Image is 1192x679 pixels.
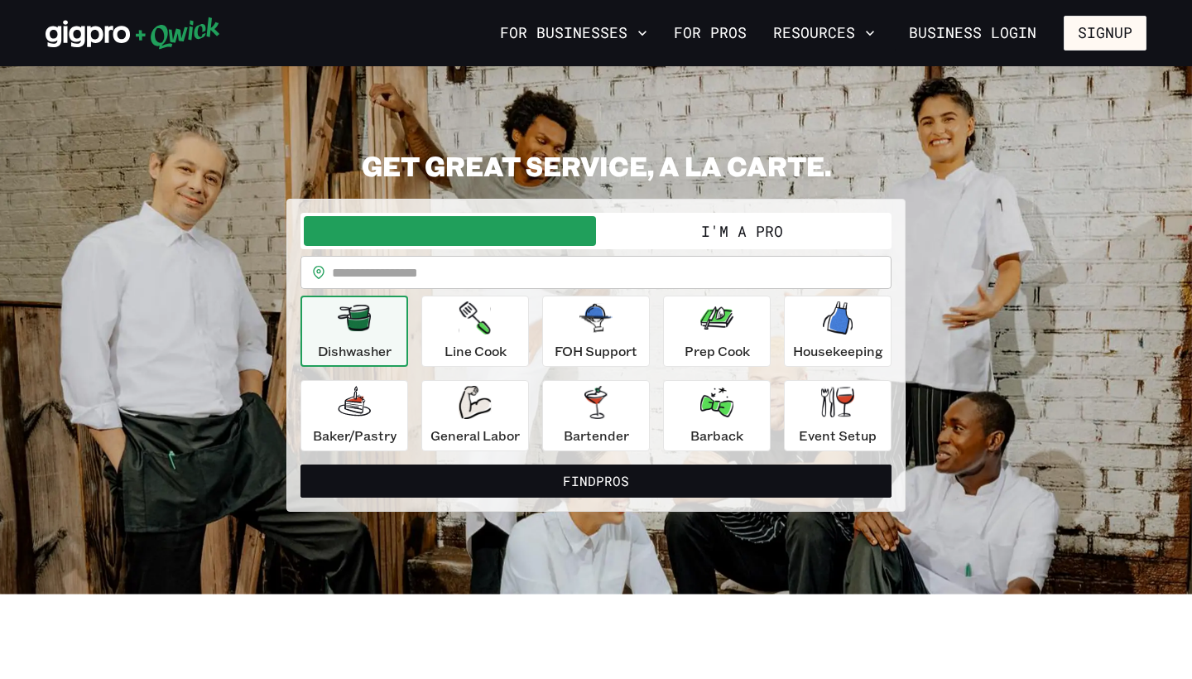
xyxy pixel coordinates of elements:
button: Barback [663,380,771,451]
p: Baker/Pastry [313,426,397,445]
button: Resources [767,19,882,47]
p: Housekeeping [793,341,883,361]
button: Housekeeping [784,296,892,367]
p: Bartender [564,426,629,445]
button: FOH Support [542,296,650,367]
p: General Labor [430,426,520,445]
h2: GET GREAT SERVICE, A LA CARTE. [286,149,906,182]
button: Signup [1064,16,1146,51]
p: Event Setup [799,426,877,445]
button: Bartender [542,380,650,451]
button: For Businesses [493,19,654,47]
button: Event Setup [784,380,892,451]
p: Prep Cook [685,341,750,361]
button: Line Cook [421,296,529,367]
a: For Pros [667,19,753,47]
p: Barback [690,426,743,445]
button: FindPros [300,465,892,498]
a: Business Login [895,16,1050,51]
p: FOH Support [555,341,637,361]
button: Baker/Pastry [300,380,408,451]
p: Line Cook [445,341,507,361]
button: Prep Cook [663,296,771,367]
button: I'm a Pro [596,216,888,246]
button: I'm a Business [304,216,596,246]
button: Dishwasher [300,296,408,367]
p: Dishwasher [318,341,392,361]
button: General Labor [421,380,529,451]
